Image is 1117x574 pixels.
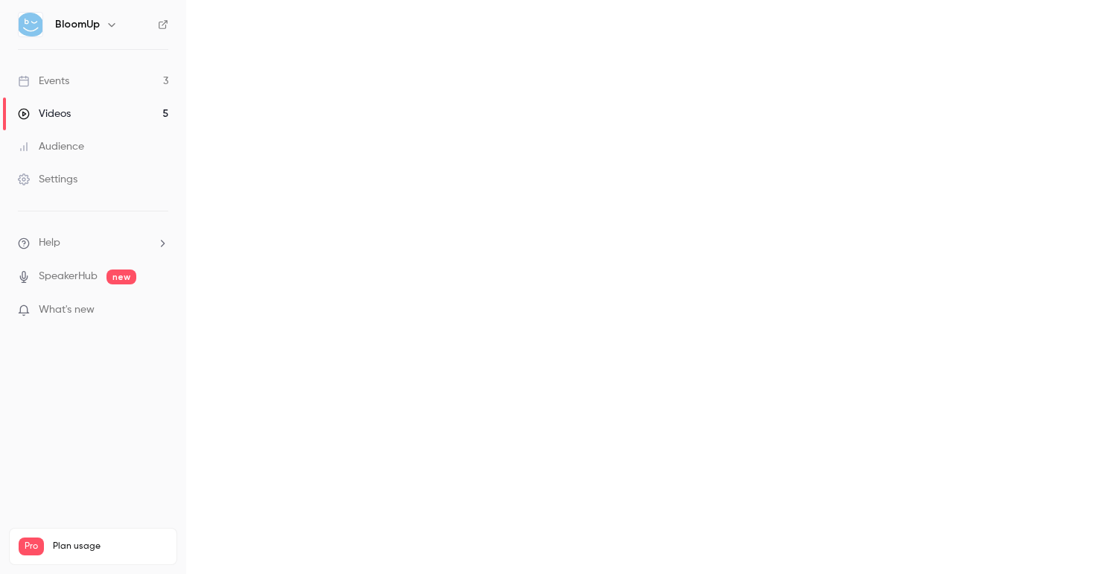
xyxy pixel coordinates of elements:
div: Videos [18,106,71,121]
h6: BloomUp [55,17,100,32]
li: help-dropdown-opener [18,235,168,251]
div: Settings [18,172,77,187]
a: SpeakerHub [39,269,98,284]
div: Events [18,74,69,89]
span: Help [39,235,60,251]
span: new [106,270,136,284]
span: Pro [19,538,44,555]
span: Plan usage [53,540,168,552]
div: Audience [18,139,84,154]
span: What's new [39,302,95,318]
img: BloomUp [19,13,42,36]
iframe: Noticeable Trigger [150,304,168,317]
